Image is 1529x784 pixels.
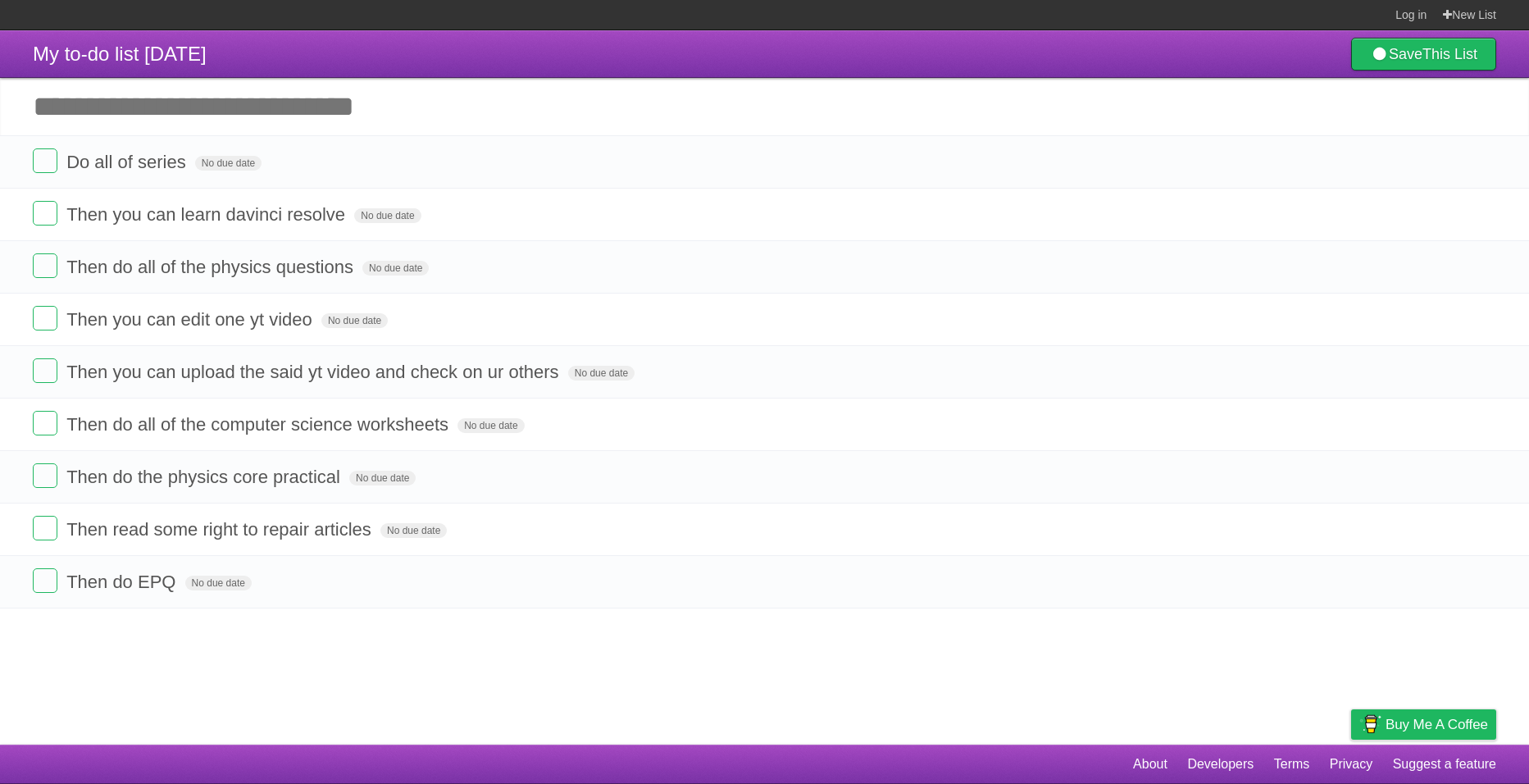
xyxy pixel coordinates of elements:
label: Done [33,148,57,173]
span: Buy me a coffee [1386,710,1488,739]
img: Buy me a coffee [1359,710,1381,738]
span: Then read some right to repair articles [66,519,375,540]
span: No due date [195,156,262,171]
label: Done [33,411,57,435]
span: Then you can upload the said yt video and check on ur others [66,362,563,382]
label: Done [33,306,57,330]
span: No due date [185,576,252,590]
span: No due date [354,208,421,223]
span: Then you can learn davinci resolve [66,204,349,225]
span: No due date [457,418,524,433]
span: Then do EPQ [66,572,180,592]
span: No due date [568,366,635,381]
span: My to-do list [DATE] [33,43,207,65]
label: Done [33,201,57,226]
label: Done [33,463,57,488]
a: Privacy [1330,749,1372,780]
span: No due date [321,313,388,328]
span: No due date [380,523,447,538]
a: Developers [1187,749,1254,780]
a: Terms [1274,749,1310,780]
b: This List [1422,46,1477,62]
span: Then you can edit one yt video [66,309,316,330]
a: SaveThis List [1351,38,1496,71]
label: Done [33,568,57,593]
a: About [1133,749,1167,780]
a: Buy me a coffee [1351,709,1496,740]
span: Then do all of the computer science worksheets [66,414,453,435]
span: Then do all of the physics questions [66,257,357,277]
span: No due date [362,261,429,276]
span: Do all of series [66,152,190,172]
a: Suggest a feature [1393,749,1496,780]
label: Done [33,516,57,540]
span: No due date [349,471,416,485]
label: Done [33,253,57,278]
label: Done [33,358,57,383]
span: Then do the physics core practical [66,467,344,487]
